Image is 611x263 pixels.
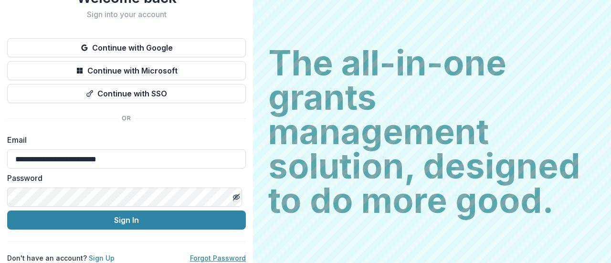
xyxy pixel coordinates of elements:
[7,253,115,263] p: Don't have an account?
[190,254,246,262] a: Forgot Password
[7,210,246,230] button: Sign In
[7,61,246,80] button: Continue with Microsoft
[7,172,240,184] label: Password
[89,254,115,262] a: Sign Up
[7,84,246,103] button: Continue with SSO
[229,189,244,205] button: Toggle password visibility
[7,38,246,57] button: Continue with Google
[7,134,240,146] label: Email
[7,10,246,19] h2: Sign into your account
